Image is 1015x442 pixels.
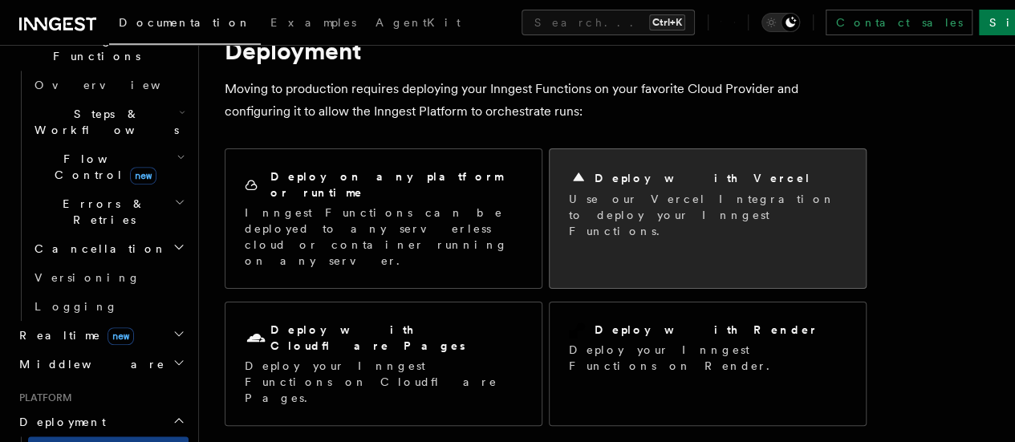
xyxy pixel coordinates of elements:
[649,14,685,30] kbd: Ctrl+K
[595,170,811,186] h2: Deploy with Vercel
[245,327,267,350] svg: Cloudflare
[13,391,72,404] span: Platform
[270,16,356,29] span: Examples
[28,151,177,183] span: Flow Control
[245,358,522,406] p: Deploy your Inngest Functions on Cloudflare Pages.
[225,36,867,65] h1: Deployment
[13,356,165,372] span: Middleware
[13,26,189,71] button: Inngest Functions
[119,16,251,29] span: Documentation
[28,189,189,234] button: Errors & Retries
[376,16,461,29] span: AgentKit
[569,191,847,239] p: Use our Vercel Integration to deploy your Inngest Functions.
[28,292,189,321] a: Logging
[28,196,174,228] span: Errors & Retries
[549,148,867,289] a: Deploy with VercelUse our Vercel Integration to deploy your Inngest Functions.
[28,144,189,189] button: Flow Controlnew
[826,10,972,35] a: Contact sales
[28,234,189,263] button: Cancellation
[13,408,189,436] button: Deployment
[225,302,542,426] a: Deploy with Cloudflare PagesDeploy your Inngest Functions on Cloudflare Pages.
[225,78,867,123] p: Moving to production requires deploying your Inngest Functions on your favorite Cloud Provider an...
[28,263,189,292] a: Versioning
[366,5,470,43] a: AgentKit
[13,327,134,343] span: Realtime
[225,148,542,289] a: Deploy on any platform or runtimeInngest Functions can be deployed to any serverless cloud or con...
[569,342,847,374] p: Deploy your Inngest Functions on Render.
[261,5,366,43] a: Examples
[28,71,189,99] a: Overview
[28,241,167,257] span: Cancellation
[13,32,173,64] span: Inngest Functions
[35,79,200,91] span: Overview
[109,5,261,45] a: Documentation
[28,99,189,144] button: Steps & Workflows
[28,106,179,138] span: Steps & Workflows
[13,321,189,350] button: Realtimenew
[108,327,134,345] span: new
[522,10,695,35] button: Search...Ctrl+K
[270,168,522,201] h2: Deploy on any platform or runtime
[13,71,189,321] div: Inngest Functions
[270,322,522,354] h2: Deploy with Cloudflare Pages
[35,300,118,313] span: Logging
[761,13,800,32] button: Toggle dark mode
[245,205,522,269] p: Inngest Functions can be deployed to any serverless cloud or container running on any server.
[595,322,818,338] h2: Deploy with Render
[35,271,140,284] span: Versioning
[13,414,106,430] span: Deployment
[130,167,156,185] span: new
[13,350,189,379] button: Middleware
[549,302,867,426] a: Deploy with RenderDeploy your Inngest Functions on Render.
